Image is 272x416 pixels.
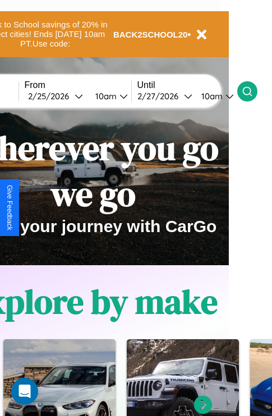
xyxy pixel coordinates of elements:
button: 10am [192,90,237,102]
b: BACK2SCHOOL20 [113,30,188,39]
div: Give Feedback [6,185,13,230]
div: 10am [196,91,225,101]
div: Open Intercom Messenger [11,378,38,405]
label: From [25,80,131,90]
label: Until [137,80,237,90]
button: 10am [86,90,131,102]
button: 2/25/2026 [25,90,86,102]
div: 2 / 25 / 2026 [28,91,75,101]
div: 2 / 27 / 2026 [137,91,184,101]
div: 10am [90,91,119,101]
